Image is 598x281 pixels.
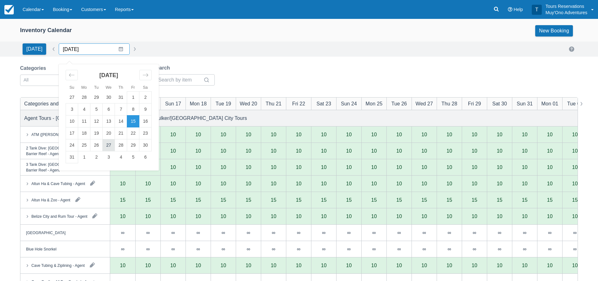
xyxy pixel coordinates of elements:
[246,181,251,186] div: 10
[106,85,112,90] small: We
[522,132,528,137] div: 10
[422,148,427,153] div: 10
[412,143,437,159] div: 10
[497,197,503,202] div: 15
[261,143,286,159] div: 10
[412,159,437,176] div: 10
[246,165,251,170] div: 10
[296,132,302,137] div: 10
[462,241,487,257] div: ∞
[160,143,186,159] div: 10
[271,214,277,219] div: 10
[371,181,377,186] div: 10
[272,246,275,251] div: ∞
[145,214,151,219] div: 10
[170,197,176,202] div: 15
[236,241,261,257] div: ∞
[487,159,512,176] div: 10
[386,241,412,257] div: ∞
[24,114,247,122] div: Agent Tours - [GEOGRAPHIC_DATA][PERSON_NAME] Caulker/[GEOGRAPHIC_DATA] City Tours
[336,241,361,257] div: ∞
[532,5,542,15] div: T
[336,159,361,176] div: 10
[221,132,226,137] div: 10
[170,165,176,170] div: 10
[246,132,251,137] div: 10
[171,246,175,251] div: ∞
[115,92,127,104] td: Thursday, July 31, 2025
[371,165,377,170] div: 10
[396,148,402,153] div: 10
[246,148,251,153] div: 10
[31,181,85,186] div: Altun Ha & Cave Tubing - Agent
[31,213,87,219] div: Belize City and Rum Tour - Agent
[546,3,587,9] p: Tours Reservations
[103,104,115,115] td: Wednesday, August 6, 2025
[247,246,250,251] div: ∞
[361,159,386,176] div: 10
[153,64,172,72] label: Search
[562,143,587,159] div: 10
[196,148,201,153] div: 10
[497,148,503,153] div: 10
[26,145,94,156] div: 2 Tank Dive: [GEOGRAPHIC_DATA] Barrier Reef - Agent
[170,181,176,186] div: 10
[221,214,226,219] div: 10
[322,246,326,251] div: ∞
[186,241,211,257] div: ∞
[422,132,427,137] div: 10
[397,246,401,251] div: ∞
[271,148,277,153] div: 10
[158,74,202,86] input: Search by item
[346,214,352,219] div: 10
[66,139,78,151] td: Sunday, August 24, 2025
[523,246,526,251] div: ∞
[422,165,427,170] div: 10
[537,143,562,159] div: 10
[522,165,528,170] div: 10
[462,225,487,241] div: ∞
[59,64,159,171] div: Calendar
[562,225,587,241] div: ∞
[120,197,126,202] div: 15
[296,214,302,219] div: 10
[447,197,452,202] div: 15
[447,148,452,153] div: 10
[361,241,386,257] div: ∞
[127,115,139,127] td: Selected. Friday, August 15, 2025
[562,159,587,176] div: 10
[547,197,553,202] div: 15
[347,230,351,235] div: ∞
[78,151,90,163] td: Monday, September 1, 2025
[139,92,152,104] td: Saturday, August 2, 2025
[423,246,426,251] div: ∞
[492,100,507,107] div: Sat 30
[121,246,124,251] div: ∞
[523,230,526,235] div: ∞
[468,100,481,107] div: Fri 29
[127,139,139,151] td: Friday, August 29, 2025
[221,165,226,170] div: 10
[508,7,512,12] i: Help
[66,115,78,127] td: Sunday, August 10, 2025
[422,197,427,202] div: 15
[261,159,286,176] div: 10
[311,225,336,241] div: ∞
[321,165,327,170] div: 10
[572,165,578,170] div: 10
[165,100,181,107] div: Sun 17
[26,161,94,173] div: 3 Tank Dive: [GEOGRAPHIC_DATA] Barrier Reef - Agent
[240,100,257,107] div: Wed 20
[498,246,501,251] div: ∞
[103,151,115,163] td: Wednesday, September 3, 2025
[296,148,302,153] div: 10
[473,230,476,235] div: ∞
[170,214,176,219] div: 10
[271,132,277,137] div: 10
[537,225,562,241] div: ∞
[90,92,103,104] td: Tuesday, July 29, 2025
[120,181,126,186] div: 10
[115,104,127,115] td: Thursday, August 7, 2025
[286,159,311,176] div: 10
[266,100,281,107] div: Thu 21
